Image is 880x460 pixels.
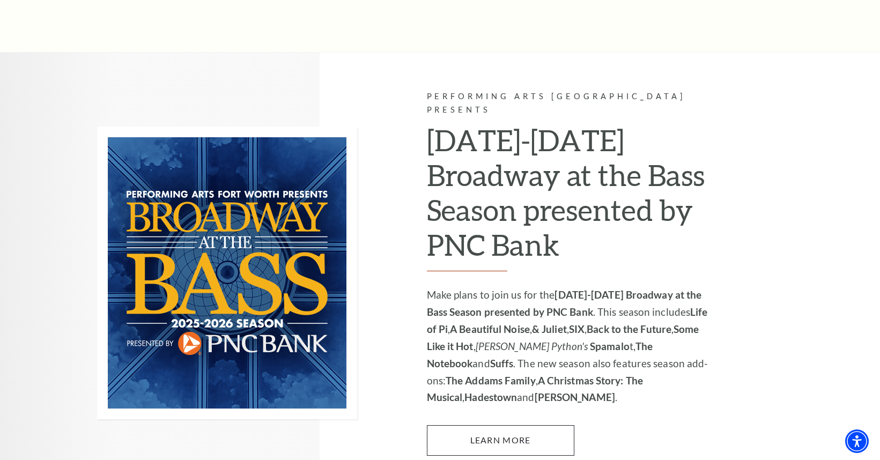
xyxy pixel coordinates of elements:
[490,357,514,369] strong: Suffs
[590,340,630,352] strong: Spamalo
[450,323,530,335] strong: A Beautiful Noise
[476,340,588,352] em: [PERSON_NAME] Python's
[427,286,714,406] p: Make plans to join us for the . This season includes , , , , , , t, and . The new season also fea...
[427,425,574,455] a: Learn More 2025-2026 Broadway at the Bass Season presented by PNC Bank
[427,288,702,318] strong: [DATE]-[DATE] Broadway at the Bass Season presented by PNC Bank
[97,127,357,419] img: Performing Arts Fort Worth Presents
[427,306,708,335] strong: Life of Pi
[427,123,714,271] h2: [DATE]-[DATE] Broadway at the Bass Season presented by PNC Bank
[569,323,585,335] strong: SIX
[845,429,869,453] div: Accessibility Menu
[427,90,714,117] p: Performing Arts [GEOGRAPHIC_DATA] Presents
[587,323,671,335] strong: Back to the Future
[535,391,615,403] strong: [PERSON_NAME]
[464,391,517,403] strong: Hadestown
[427,374,643,404] strong: A Christmas Story: The Musical
[427,340,653,369] strong: The Notebook
[446,374,536,387] strong: The Addams Family
[532,323,567,335] strong: & Juliet
[427,323,699,352] strong: Some Like it Hot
